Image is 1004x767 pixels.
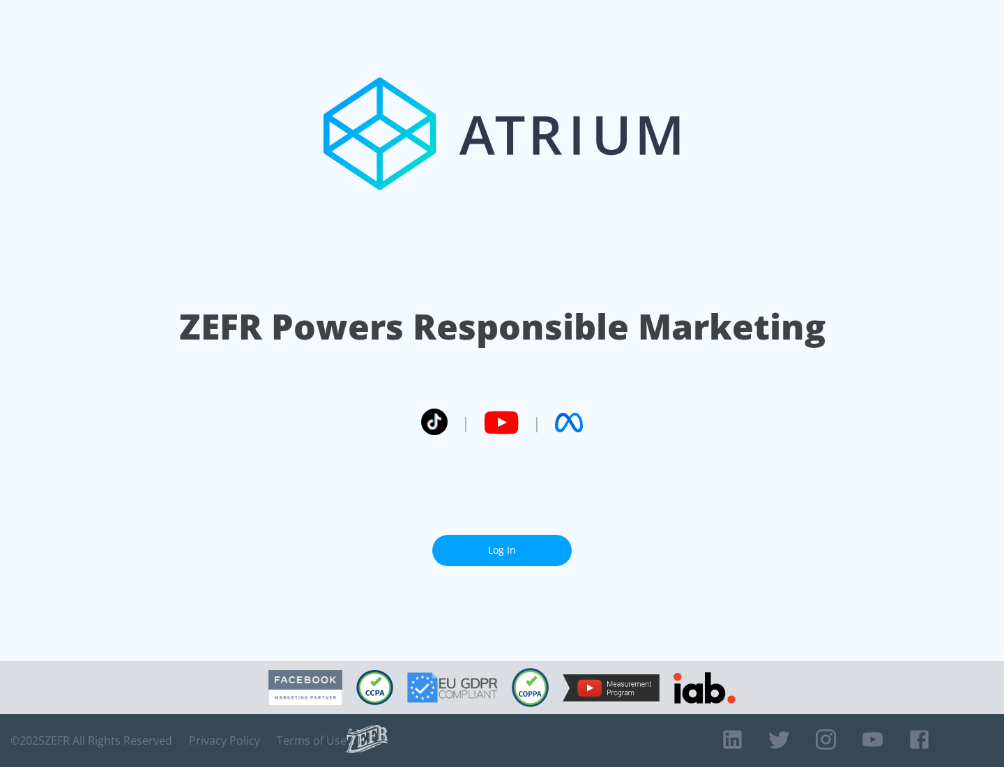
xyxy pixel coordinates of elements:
a: Terms of Use [277,734,347,747]
img: GDPR Compliant [407,672,498,703]
img: IAB [674,672,736,704]
img: CCPA Compliant [356,670,393,705]
h1: ZEFR Powers Responsible Marketing [179,303,826,351]
img: COPPA Compliant [512,668,549,707]
img: Facebook Marketing Partner [268,670,342,706]
span: | [462,412,470,433]
span: | [533,412,541,433]
a: Log In [432,535,572,566]
img: YouTube Measurement Program [563,674,660,701]
a: Privacy Policy [189,734,260,747]
span: © 2025 ZEFR All Rights Reserved [10,734,172,747]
